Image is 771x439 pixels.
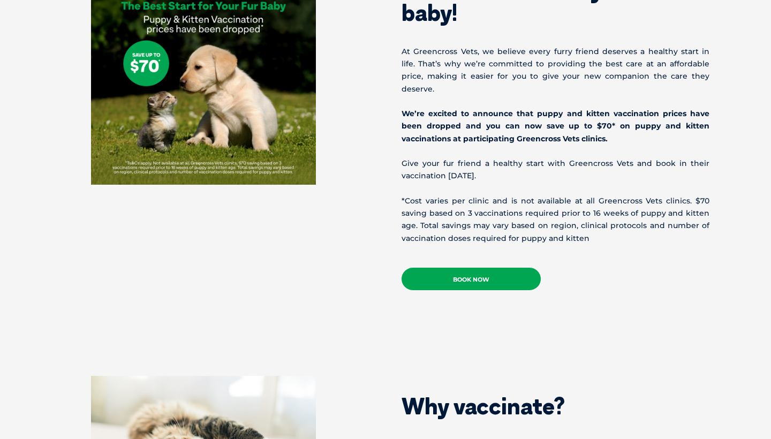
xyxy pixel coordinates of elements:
p: *Cost varies per clinic and is not available at all Greencross Vets clinics. $70 saving based on ... [402,195,709,245]
h2: Why vaccinate? [402,395,709,418]
a: Book Now [402,268,541,290]
p: At Greencross Vets, we believe every furry friend deserves a healthy start in life. That’s why we... [402,46,709,95]
b: We’re excited to announce that puppy and kitten vaccination prices have been dropped and you can ... [402,109,709,143]
p: Give your fur friend a healthy start with Greencross Vets and book in their vaccination [DATE]. [402,157,709,182]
